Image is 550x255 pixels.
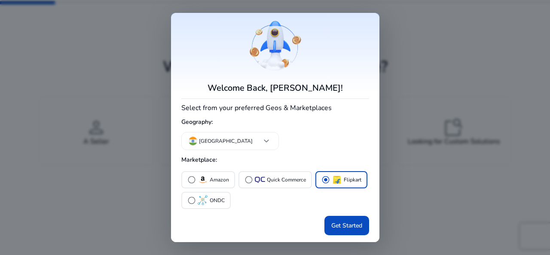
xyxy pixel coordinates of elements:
[261,136,272,146] span: keyboard_arrow_down
[244,175,253,184] span: radio_button_unchecked
[187,175,196,184] span: radio_button_unchecked
[198,195,208,206] img: ondc-sm.webp
[199,137,253,145] p: [GEOGRAPHIC_DATA]
[189,137,197,145] img: in.svg
[267,175,306,184] p: Quick Commerce
[324,216,369,235] button: Get Started
[181,153,369,167] h5: Marketplace:
[198,175,208,185] img: amazon.svg
[210,196,225,205] p: ONDC
[332,175,342,185] img: flipkart.svg
[210,175,229,184] p: Amazon
[181,115,369,129] h5: Geography:
[321,175,330,184] span: radio_button_checked
[344,175,361,184] p: Flipkart
[255,177,265,182] img: QC-logo.svg
[331,221,362,230] span: Get Started
[187,196,196,205] span: radio_button_unchecked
